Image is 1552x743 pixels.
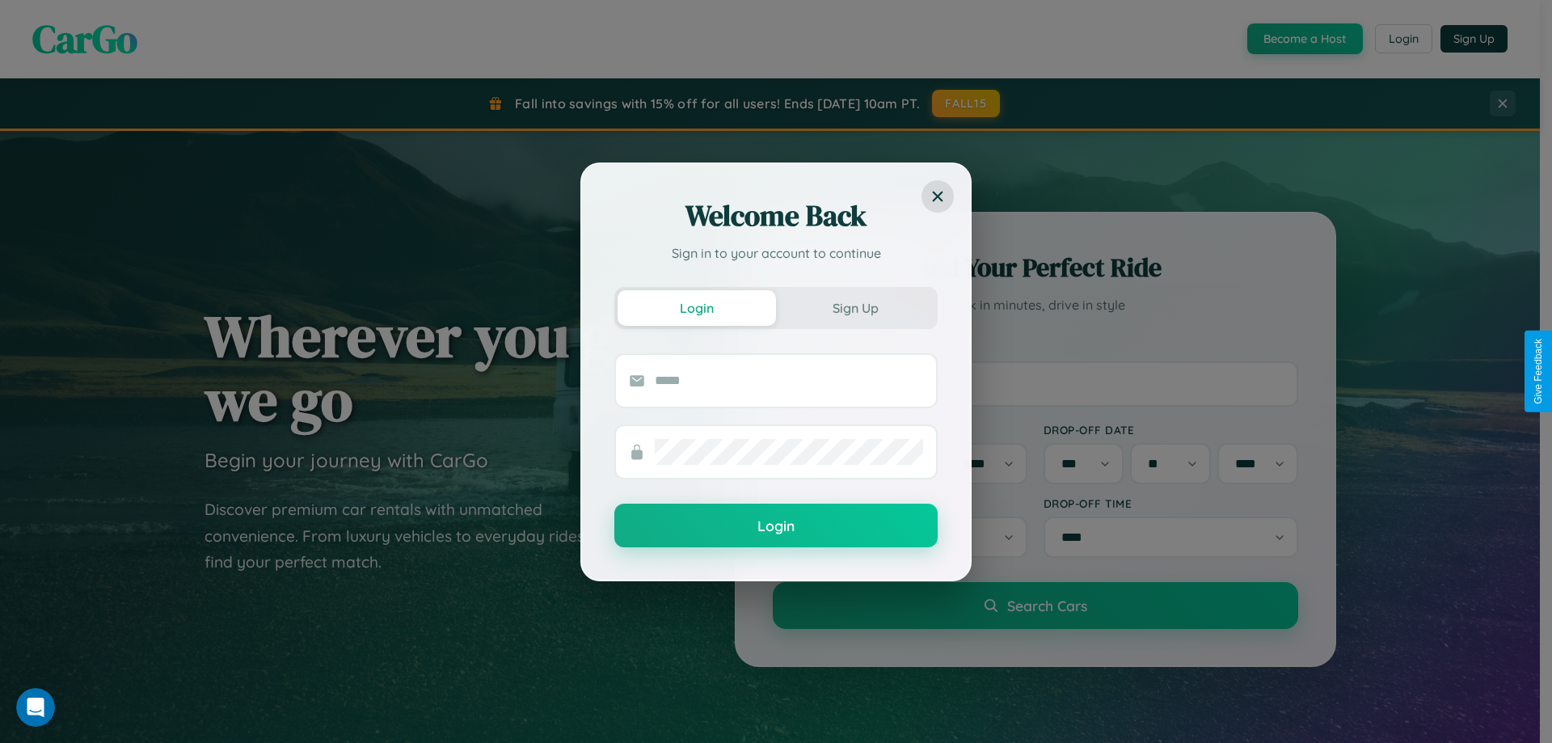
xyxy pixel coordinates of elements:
[618,290,776,326] button: Login
[614,504,938,547] button: Login
[16,688,55,727] iframe: Intercom live chat
[1533,339,1544,404] div: Give Feedback
[614,243,938,263] p: Sign in to your account to continue
[614,196,938,235] h2: Welcome Back
[776,290,934,326] button: Sign Up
